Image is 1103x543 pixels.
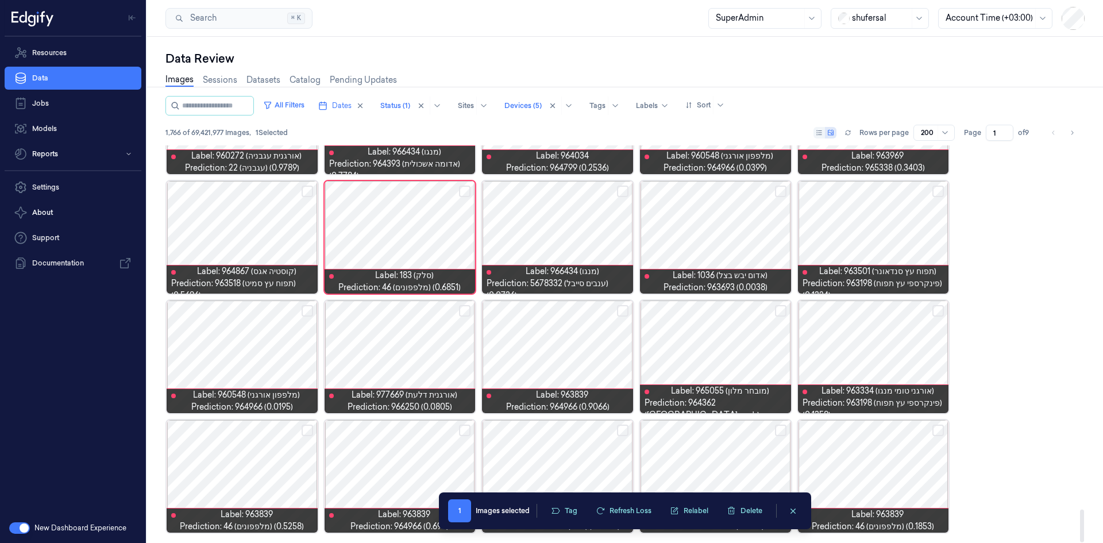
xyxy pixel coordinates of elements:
a: Support [5,226,141,249]
div: Data Review [165,51,1085,67]
button: Tag [544,502,584,519]
button: Select row [302,425,313,436]
div: Images selected [476,506,530,516]
button: Select row [932,305,944,317]
span: Label: 966434 (מנגו) [526,265,599,278]
span: Prediction: 46 (מלפפונים) (0.6851) [338,282,461,294]
span: Page [964,128,981,138]
span: Label: 963839 [378,509,430,521]
span: Label: 966434 (מנגו) [368,146,441,158]
span: Prediction: 966250 (0.0805) [348,401,452,413]
span: Label: 964034 [536,150,589,162]
button: Delete [720,502,769,519]
span: Prediction: 964966 (0.699) [350,521,449,533]
span: Label: 960548 (מלפפון אורגני) [193,389,300,401]
p: Rows per page [859,128,909,138]
button: clearSelection [784,502,802,520]
span: Prediction: 964966 (0.9066) [506,401,610,413]
button: Reports [5,143,141,165]
button: Select row [302,305,313,317]
a: Resources [5,41,141,64]
span: Label: 960548 (מלפפון אורגני) [666,150,773,162]
span: Prediction: 964362 ([GEOGRAPHIC_DATA] לבנה) (0.5648) [645,397,786,433]
span: 1 Selected [256,128,288,138]
span: Prediction: 963693 (0.0038) [664,282,768,294]
span: Label: 1036 (אדום יבש בצל) [673,269,768,282]
span: Search [186,12,217,24]
span: Prediction: 964393 (אדומה אשכולית) (0.7784) [329,158,471,182]
a: Datasets [246,74,280,86]
button: Dates [314,97,369,115]
a: Jobs [5,92,141,115]
a: Catalog [290,74,321,86]
span: Dates [332,101,352,111]
span: Label: 963839 [536,389,588,401]
span: Label: 965055 (מובחר מלון) [671,385,769,397]
button: All Filters [259,96,309,114]
a: Images [165,74,194,87]
span: Prediction: 963198 (פינקרספי עץ תפוח) (0.1324) [803,278,944,302]
a: Settings [5,176,141,199]
span: Label: 963969 [851,150,904,162]
button: Select row [775,305,786,317]
button: Select row [302,186,313,197]
span: Prediction: 964966 (0.0195) [191,401,293,413]
span: Prediction: 963198 (פינקרספי עץ תפוח) (0.1358) [803,397,944,421]
button: Select row [932,425,944,436]
span: Prediction: 46 (מלפפונים) (0.1853) [812,521,934,533]
button: Toggle Navigation [123,9,141,27]
button: Select row [459,305,470,317]
span: Label: 963501 (תפוח עץ סנדאונר) [819,265,936,278]
span: of 9 [1018,128,1036,138]
a: Data [5,67,141,90]
a: Models [5,117,141,140]
span: Label: 963839 [221,509,273,521]
button: Select row [459,425,470,436]
button: About [5,201,141,224]
button: Select row [459,186,470,197]
nav: pagination [1046,125,1080,141]
span: Prediction: 964799 (0.2536) [506,162,609,174]
button: Select row [617,305,628,317]
button: Relabel [663,502,715,519]
span: Prediction: 963518 (תפוח עץ סמיט) (0.5696) [171,278,313,302]
button: Go to next page [1064,125,1080,141]
span: Label: 960272 (אורגנית עגבניה) [191,150,302,162]
button: Select row [775,186,786,197]
button: Search⌘K [165,8,313,29]
span: Prediction: 22 (עגבניה) (0.9789) [185,162,299,174]
button: Select row [775,425,786,436]
button: Select row [617,186,628,197]
a: Sessions [203,74,237,86]
span: Label: 964867 (קוסטיה אגס) [197,265,296,278]
span: Prediction: 5678332 (ענבים סייבל) (0.0736) [487,278,628,302]
span: Label: 183 (סלק) [375,269,434,282]
span: Label: 963839 [851,509,904,521]
span: 1,766 of 69,421,977 Images , [165,128,251,138]
span: Label: 963334 (אורגני טומי מנגו) [822,385,934,397]
span: Label: 977669 (אורגנית דלעת) [352,389,457,401]
a: Documentation [5,252,141,275]
button: Select row [932,186,944,197]
span: Prediction: 46 (מלפפונים) (0.5258) [180,521,304,533]
span: 1 [448,499,471,522]
span: Prediction: 965338 (0.3403) [822,162,925,174]
a: Pending Updates [330,74,397,86]
button: Refresh Loss [589,502,658,519]
button: Select row [617,425,628,436]
span: Prediction: 964966 (0.0399) [664,162,767,174]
